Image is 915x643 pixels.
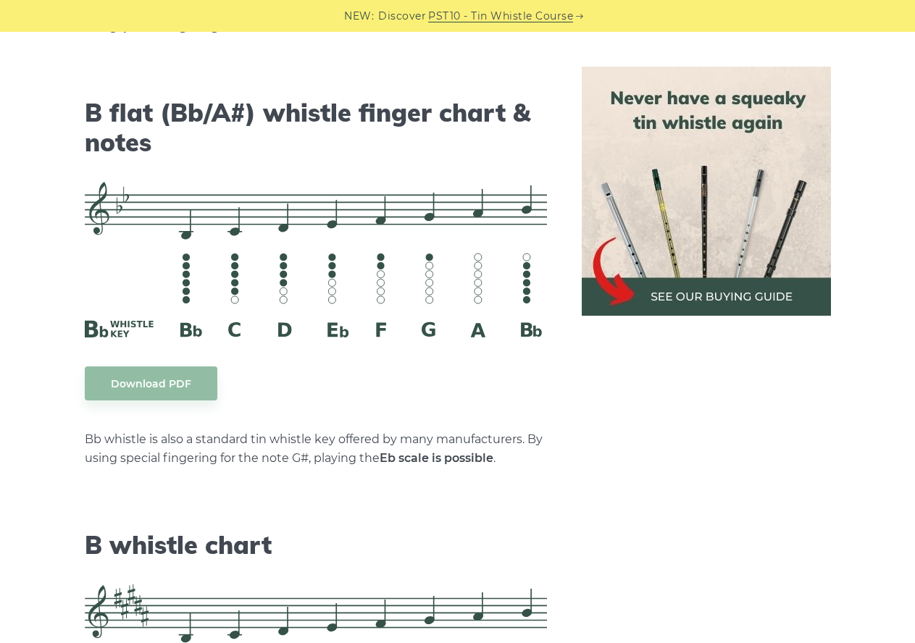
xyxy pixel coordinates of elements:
img: B flat (Bb) Whistle Fingering Chart And Notes [85,182,547,337]
a: Download PDF [85,366,217,400]
h2: B whistle chart [85,531,547,560]
strong: Eb scale is possible [380,451,493,465]
strong: special fingering [117,20,219,33]
span: NEW: [344,8,374,25]
h2: B flat (Bb/A#) whistle finger chart & notes [85,98,547,158]
a: PST10 - Tin Whistle Course [428,8,573,25]
img: tin whistle buying guide [582,67,831,316]
p: Bb whistle is also a standard tin whistle key offered by many manufacturers. By using special fin... [85,430,547,468]
span: Discover [378,8,426,25]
